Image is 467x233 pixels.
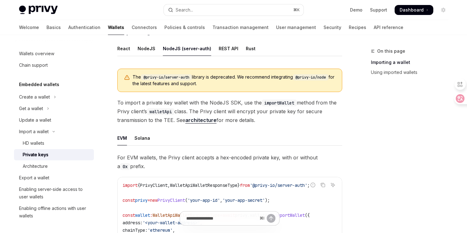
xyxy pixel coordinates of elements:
a: Importing a wallet [371,57,453,67]
input: Ask a question... [186,211,257,225]
button: Report incorrect code [309,181,317,189]
span: ( [185,197,187,203]
a: Wallets overview [14,48,94,59]
span: Dashboard [400,7,424,13]
h5: Embedded wallets [19,81,59,88]
a: Security [323,20,341,35]
a: architecture [185,117,216,124]
span: , [168,182,170,188]
div: Get a wallet [19,105,43,112]
a: Connectors [132,20,157,35]
button: Open search [164,4,304,16]
a: API reference [374,20,403,35]
a: Enabling server-side access to user wallets [14,184,94,202]
span: ; [307,182,310,188]
a: Using imported wallets [371,67,453,77]
a: Chain support [14,60,94,71]
a: Architecture [14,161,94,172]
div: Chain support [19,61,48,69]
div: Export a wallet [19,174,49,182]
a: Authentication [68,20,100,35]
div: Wallets overview [19,50,54,57]
div: Architecture [23,163,48,170]
span: 'your-app-secret' [222,197,265,203]
button: Toggle dark mode [438,5,448,15]
div: REST API [219,41,238,56]
button: Toggle Import a wallet section [14,126,94,137]
a: Enabling offline actions with user wallets [14,203,94,221]
div: Private keys [23,151,48,158]
a: Update a wallet [14,114,94,126]
div: Enabling server-side access to user wallets [19,186,90,201]
a: Support [370,7,387,13]
a: Private keys [14,149,94,160]
div: React [117,41,130,56]
a: Transaction management [212,20,269,35]
a: HD wallets [14,138,94,149]
button: Toggle Create a wallet section [14,91,94,103]
svg: Warning [124,75,130,81]
div: Solana [134,131,150,145]
div: Import a wallet [19,128,49,135]
a: Export a wallet [14,172,94,183]
div: NodeJS (server-auth) [163,41,211,56]
a: User management [276,20,316,35]
span: = [148,197,150,203]
div: Enabling offline actions with user wallets [19,205,90,220]
span: WalletApiWalletResponseType [170,182,237,188]
div: Create a wallet [19,93,50,101]
div: NodeJS [138,41,155,56]
div: Update a wallet [19,116,51,124]
div: HD wallets [23,139,44,147]
span: { [138,182,140,188]
span: PrivyClient [158,197,185,203]
span: privy [135,197,148,203]
a: Welcome [19,20,39,35]
div: EVM [117,131,127,145]
button: Copy the contents from the code block [319,181,327,189]
span: , [220,197,222,203]
span: import [123,182,138,188]
span: '@privy-io/server-auth' [250,182,307,188]
span: PrivyClient [140,182,168,188]
div: Rust [246,41,255,56]
div: Search... [176,6,193,14]
span: } [237,182,240,188]
code: importWallet [262,100,297,106]
span: On this page [377,47,405,55]
span: ⌘ K [293,7,300,12]
span: For EVM wallets, the Privy client accepts a hex-encoded private key, with or without a prefix. [117,153,342,171]
code: walletApi [147,108,174,115]
a: Dashboard [395,5,433,15]
a: Basics [46,20,61,35]
code: @privy-io/server-auth [141,74,192,80]
a: Demo [350,7,362,13]
img: light logo [19,6,58,14]
span: from [240,182,250,188]
button: Send message [267,214,275,223]
span: The library is deprecated. We recommend integrating for the latest features and support. [133,74,336,87]
span: ); [265,197,270,203]
span: To import a private key wallet with the NodeJS SDK, use the method from the Privy client’s class.... [117,98,342,124]
button: Ask AI [329,181,337,189]
code: 0x [120,163,130,170]
button: Toggle Get a wallet section [14,103,94,114]
a: Recipes [349,20,366,35]
span: new [150,197,158,203]
a: Policies & controls [164,20,205,35]
span: 'your-app-id' [187,197,220,203]
span: const [123,197,135,203]
code: @privy-io/node [293,74,328,80]
a: Wallets [108,20,124,35]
